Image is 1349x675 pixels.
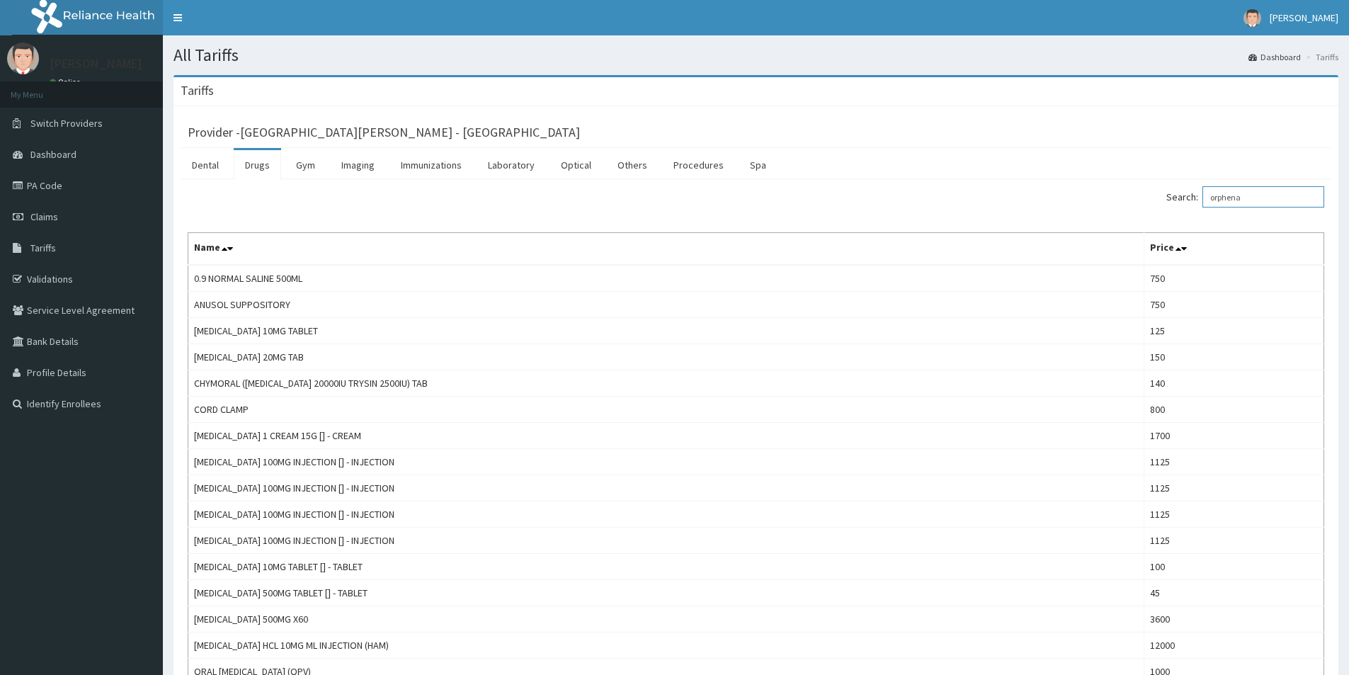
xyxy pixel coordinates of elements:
a: Drugs [234,150,281,180]
td: 125 [1144,318,1324,344]
td: 1700 [1144,423,1324,449]
td: [MEDICAL_DATA] 100MG INJECTION [] - INJECTION [188,528,1144,554]
th: Name [188,233,1144,266]
a: Others [606,150,659,180]
td: [MEDICAL_DATA] 500MG TABLET [] - TABLET [188,580,1144,606]
span: Tariffs [30,242,56,254]
input: Search: [1202,186,1324,208]
a: Dashboard [1248,51,1301,63]
td: 100 [1144,554,1324,580]
td: [MEDICAL_DATA] 10MG TABLET [] - TABLET [188,554,1144,580]
td: [MEDICAL_DATA] 500MG X60 [188,606,1144,633]
li: Tariffs [1302,51,1338,63]
td: [MEDICAL_DATA] 1 CREAM 15G [] - CREAM [188,423,1144,449]
td: 0.9 NORMAL SALINE 500ML [188,265,1144,292]
td: [MEDICAL_DATA] 100MG INJECTION [] - INJECTION [188,449,1144,475]
p: [PERSON_NAME] [50,57,142,70]
h1: All Tariffs [173,46,1338,64]
th: Price [1144,233,1324,266]
a: Spa [739,150,778,180]
a: Gym [285,150,326,180]
a: Procedures [662,150,735,180]
a: Laboratory [477,150,546,180]
a: Online [50,77,84,87]
td: 12000 [1144,633,1324,659]
td: 3600 [1144,606,1324,633]
span: Dashboard [30,148,76,161]
td: 800 [1144,397,1324,423]
td: 750 [1144,292,1324,318]
td: CHYMORAL ([MEDICAL_DATA] 20000IU TRYSIN 2500IU) TAB [188,370,1144,397]
a: Optical [550,150,603,180]
td: ANUSOL SUPPOSITORY [188,292,1144,318]
img: User Image [7,42,39,74]
img: User Image [1243,9,1261,27]
a: Imaging [330,150,386,180]
td: 750 [1144,265,1324,292]
span: [PERSON_NAME] [1270,11,1338,24]
td: CORD CLAMP [188,397,1144,423]
td: 1125 [1144,528,1324,554]
td: 1125 [1144,475,1324,501]
td: 45 [1144,580,1324,606]
td: 1125 [1144,501,1324,528]
h3: Provider - [GEOGRAPHIC_DATA][PERSON_NAME] - [GEOGRAPHIC_DATA] [188,126,580,139]
span: Claims [30,210,58,223]
td: [MEDICAL_DATA] 20MG TAB [188,344,1144,370]
td: 1125 [1144,449,1324,475]
span: Switch Providers [30,117,103,130]
td: 140 [1144,370,1324,397]
a: Immunizations [389,150,473,180]
a: Dental [181,150,230,180]
label: Search: [1166,186,1324,208]
td: [MEDICAL_DATA] 10MG TABLET [188,318,1144,344]
td: [MEDICAL_DATA] 100MG INJECTION [] - INJECTION [188,501,1144,528]
h3: Tariffs [181,84,214,97]
td: [MEDICAL_DATA] HCL 10MG ML INJECTION (HAM) [188,633,1144,659]
td: 150 [1144,344,1324,370]
td: [MEDICAL_DATA] 100MG INJECTION [] - INJECTION [188,475,1144,501]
